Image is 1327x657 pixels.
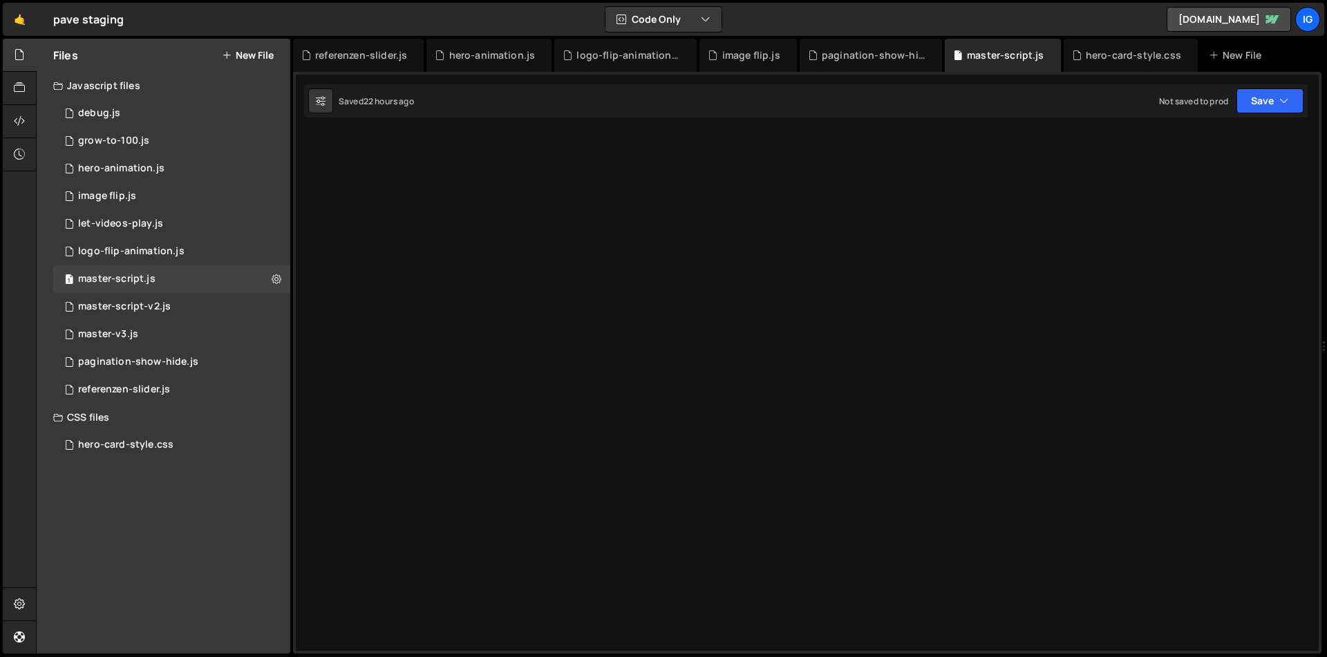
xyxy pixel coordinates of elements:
div: master-v3.js [78,328,138,341]
div: 16760/45785.js [53,155,290,182]
div: pave staging [53,11,124,28]
div: 16760/46375.js [53,238,290,265]
div: 16760/45786.js [53,265,290,293]
button: New File [222,50,274,61]
div: 16760/45784.css [53,431,290,459]
div: 16760/46836.js [53,210,290,238]
div: 16760/45783.js [53,127,290,155]
div: hero-card-style.css [1086,48,1181,62]
div: 16760/46600.js [53,348,290,376]
div: master-script.js [967,48,1044,62]
a: 🤙 [3,3,37,36]
div: logo-flip-animation.js [78,245,185,258]
span: 1 [65,275,73,286]
a: ig [1295,7,1320,32]
div: 16760/46055.js [53,321,290,348]
div: Saved [339,95,414,107]
div: CSS files [37,403,290,431]
div: hero-animation.js [78,162,164,175]
div: debug.js [78,107,120,120]
div: Not saved to prod [1159,95,1228,107]
div: referenzen-slider.js [78,383,170,396]
div: 16760/46741.js [53,182,290,210]
div: referenzen-slider.js [315,48,407,62]
div: master-script.js [78,273,156,285]
div: let-videos-play.js [78,218,163,230]
a: [DOMAIN_NAME] [1167,7,1291,32]
div: 16760/47295.js [53,376,290,403]
div: 16760/46602.js [53,99,290,127]
div: hero-card-style.css [78,439,173,451]
div: 22 hours ago [364,95,414,107]
div: New File [1209,48,1267,62]
div: logo-flip-animation.js [576,48,680,62]
div: image flip.js [722,48,780,62]
button: Code Only [605,7,722,32]
div: pagination-show-hide.js [822,48,925,62]
div: hero-animation.js [449,48,536,62]
div: grow-to-100.js [78,135,149,147]
button: Save [1236,88,1304,113]
div: Javascript files [37,72,290,99]
div: image flip.js [78,190,136,202]
div: master-script-v2.js [78,301,171,313]
h2: Files [53,48,78,63]
div: 16760/45980.js [53,293,290,321]
div: pagination-show-hide.js [78,356,198,368]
